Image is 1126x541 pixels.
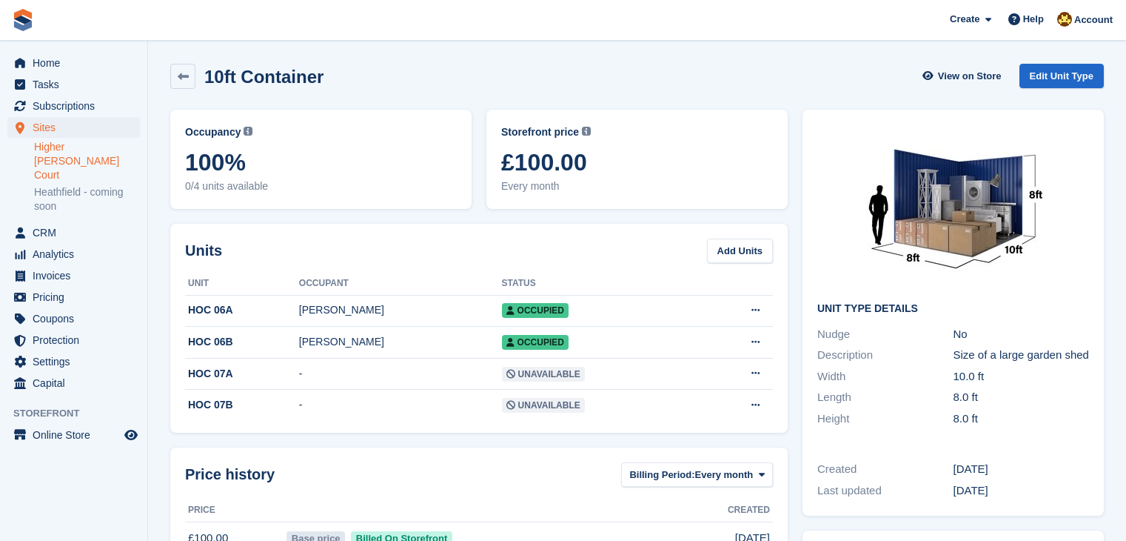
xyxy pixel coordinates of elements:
[817,482,954,499] div: Last updated
[185,499,284,522] th: Price
[185,397,299,413] div: HOC 07B
[33,96,121,116] span: Subscriptions
[502,272,700,296] th: Status
[185,463,275,485] span: Price history
[817,326,954,343] div: Nudge
[7,330,140,351] a: menu
[33,425,121,445] span: Online Store
[34,140,140,182] a: Higher [PERSON_NAME] Court
[185,272,299,296] th: Unit
[185,149,457,176] span: 100%
[7,244,140,265] a: menu
[33,265,121,286] span: Invoices
[501,125,579,140] span: Storefront price
[185,125,241,140] span: Occupancy
[817,303,1089,315] h2: Unit Type details
[7,222,140,243] a: menu
[817,411,954,428] div: Height
[1023,12,1044,27] span: Help
[204,67,324,87] h2: 10ft Container
[7,287,140,308] a: menu
[728,503,770,517] span: Created
[1057,12,1072,27] img: Damian Pope
[33,244,121,265] span: Analytics
[954,411,1090,428] div: 8.0 ft
[33,330,121,351] span: Protection
[185,239,222,262] h2: Units
[185,179,457,194] span: 0/4 units available
[33,222,121,243] span: CRM
[13,406,147,421] span: Storefront
[502,335,569,350] span: Occupied
[33,117,121,138] span: Sites
[299,334,502,350] div: [PERSON_NAME]
[950,12,979,27] span: Create
[1019,64,1104,88] a: Edit Unit Type
[954,347,1090,364] div: Size of a large garden shed
[33,373,121,394] span: Capital
[122,426,140,444] a: Preview store
[185,366,299,382] div: HOC 07A
[7,117,140,138] a: menu
[7,265,140,286] a: menu
[7,74,140,95] a: menu
[185,334,299,350] div: HOC 06B
[299,272,502,296] th: Occupant
[1074,13,1113,27] span: Account
[299,390,502,421] td: -
[34,185,140,213] a: Heathfield - coming soon
[938,69,1002,84] span: View on Store
[817,347,954,364] div: Description
[954,482,1090,499] div: [DATE]
[299,302,502,318] div: [PERSON_NAME]
[7,53,140,73] a: menu
[33,287,121,308] span: Pricing
[33,74,121,95] span: Tasks
[629,468,694,482] span: Billing Period:
[502,367,585,382] span: Unavailable
[842,125,1065,291] img: 10-ft-container.jpg
[954,368,1090,385] div: 10.0 ft
[7,308,140,329] a: menu
[33,308,121,329] span: Coupons
[299,358,502,390] td: -
[502,398,585,413] span: Unavailable
[954,461,1090,478] div: [DATE]
[501,179,773,194] span: Every month
[12,9,34,31] img: stora-icon-8386f47178a22dfd0bd8f6a31ec36ba5ce8667c1dd55bd0f319d3a0aa187defe.svg
[33,351,121,372] span: Settings
[7,373,140,394] a: menu
[502,303,569,318] span: Occupied
[817,461,954,478] div: Created
[695,468,754,482] span: Every month
[501,149,773,176] span: £100.00
[817,368,954,385] div: Width
[185,302,299,318] div: HOC 06A
[7,351,140,372] a: menu
[621,462,773,487] button: Billing Period: Every month
[7,96,140,116] a: menu
[954,326,1090,343] div: No
[921,64,1008,88] a: View on Store
[582,127,591,136] img: icon-info-grey-7440780725fd019a000dd9b08b2336e03edf1995a4989e88bcd33f0948082b44.svg
[954,389,1090,406] div: 8.0 ft
[817,389,954,406] div: Length
[707,239,773,263] a: Add Units
[33,53,121,73] span: Home
[7,425,140,445] a: menu
[244,127,252,136] img: icon-info-grey-7440780725fd019a000dd9b08b2336e03edf1995a4989e88bcd33f0948082b44.svg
